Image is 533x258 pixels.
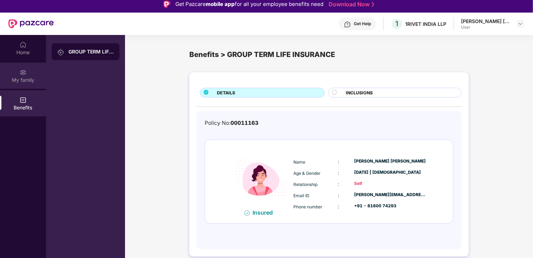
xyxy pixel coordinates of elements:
div: Benefits > GROUP TERM LIFE INSURANCE [189,49,469,60]
div: 1RIVET INDIA LLP [405,21,446,27]
img: svg+xml;base64,PHN2ZyB3aWR0aD0iMjAiIGhlaWdodD0iMjAiIHZpZXdCb3g9IjAgMCAyMCAyMCIgZmlsbD0ibm9uZSIgeG... [20,69,27,76]
img: Logo [163,1,170,8]
span: : [338,181,339,187]
div: User [461,24,510,30]
img: svg+xml;base64,PHN2ZyB3aWR0aD0iMjAiIGhlaWdodD0iMjAiIHZpZXdCb3g9IjAgMCAyMCAyMCIgZmlsbD0ibm9uZSIgeG... [57,49,64,56]
div: GROUP TERM LIFE INSURANCE [68,48,114,55]
span: Phone number [293,204,322,209]
div: Get Help [354,21,371,27]
img: Stroke [372,1,374,8]
div: Policy No: [205,119,258,127]
img: svg+xml;base64,PHN2ZyBpZD0iSG9tZSIgeG1sbnM9Imh0dHA6Ly93d3cudzMub3JnLzIwMDAvc3ZnIiB3aWR0aD0iMjAiIG... [20,41,27,48]
img: svg+xml;base64,PHN2ZyBpZD0iSGVscC0zMngzMiIgeG1sbnM9Imh0dHA6Ly93d3cudzMub3JnLzIwMDAvc3ZnIiB3aWR0aD... [344,21,351,28]
span: Age & Gender [293,171,321,176]
span: 1 [396,20,399,28]
strong: mobile app [206,1,235,7]
span: : [338,170,339,176]
div: Insured [253,209,277,216]
div: Self [354,180,426,187]
span: Email ID [293,193,309,198]
img: svg+xml;base64,PHN2ZyBpZD0iQmVuZWZpdHMiIHhtbG5zPSJodHRwOi8vd3d3LnczLm9yZy8yMDAwL3N2ZyIgd2lkdGg9Ij... [20,96,27,103]
span: : [338,159,339,165]
img: New Pazcare Logo [8,19,54,28]
span: : [338,203,339,209]
span: DETAILS [217,89,235,96]
span: INCLUSIONS [346,89,373,96]
span: Name [293,159,305,165]
img: svg+xml;base64,PHN2ZyBpZD0iRHJvcGRvd24tMzJ4MzIiIHhtbG5zPSJodHRwOi8vd3d3LnczLm9yZy8yMDAwL3N2ZyIgd2... [518,21,523,27]
div: +91 - 81600 74293 [354,203,426,209]
span: Relationship [293,182,317,187]
span: 00011163 [231,120,258,126]
div: [DATE] | [DEMOGRAPHIC_DATA] [354,169,426,176]
div: [PERSON_NAME][EMAIL_ADDRESS][PERSON_NAME][DOMAIN_NAME] [354,192,426,198]
img: svg+xml;base64,PHN2ZyB4bWxucz0iaHR0cDovL3d3dy53My5vcmcvMjAwMC9zdmciIHdpZHRoPSIxNiIgaGVpZ2h0PSIxNi... [244,210,250,216]
a: Download Now [329,1,372,8]
div: [PERSON_NAME] [PERSON_NAME] [354,158,426,165]
div: [PERSON_NAME] [PERSON_NAME] [461,18,510,24]
span: : [338,192,339,198]
img: icon [230,147,292,209]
